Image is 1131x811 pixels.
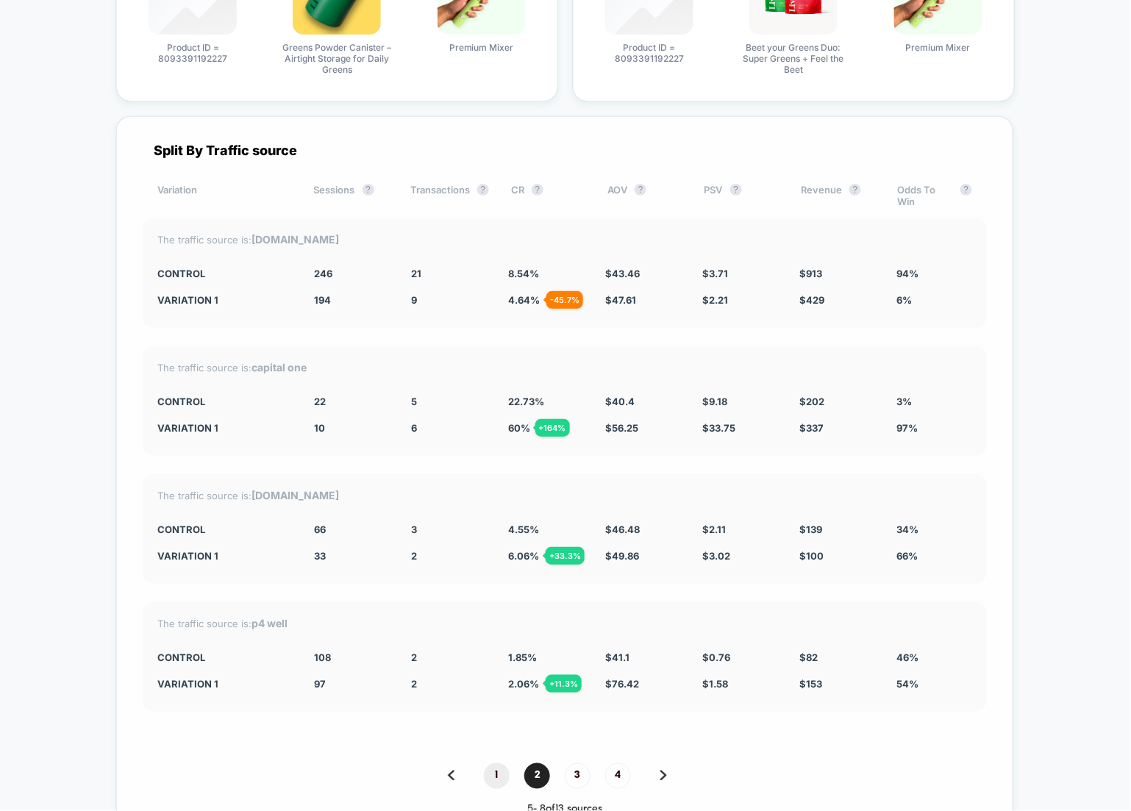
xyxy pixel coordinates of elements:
button: ? [730,184,742,196]
button: ? [960,184,972,196]
span: $ 47.61 [606,294,637,306]
span: Premium Mixer [449,42,514,53]
span: $ 139 [800,524,823,535]
span: $ 9.18 [703,396,728,407]
div: 46% [897,651,972,663]
span: 108 [315,651,332,663]
span: 4.64 % [509,294,540,306]
span: 6 [412,422,418,434]
span: 21 [412,268,422,279]
span: 1.85 % [509,651,538,663]
div: 3% [897,396,972,407]
span: $ 202 [800,396,825,407]
strong: [DOMAIN_NAME] [251,233,339,246]
span: 246 [315,268,333,279]
span: $ 153 [800,678,823,690]
span: 2.06 % [509,678,540,690]
span: Product ID = 8093391192227 [594,42,704,64]
div: CONTROL [157,524,293,535]
div: 66% [897,550,972,562]
span: $ 100 [800,550,824,562]
span: 1 [484,763,510,789]
button: ? [849,184,861,196]
span: $ 40.4 [606,396,635,407]
span: Beet your Greens Duo: Super Greens + Feel the Beet [738,42,849,75]
span: 4 [605,763,631,789]
strong: capital one [251,361,307,374]
button: ? [363,184,374,196]
span: $ 2.21 [703,294,729,306]
span: 194 [315,294,332,306]
span: 4.55 % [509,524,540,535]
div: + 33.3 % [546,547,585,565]
div: 54% [897,678,972,690]
img: pagination back [448,771,454,781]
span: 6.06 % [509,550,540,562]
button: ? [477,184,489,196]
span: 22 [315,396,327,407]
div: AOV [607,184,682,207]
button: ? [635,184,646,196]
span: 22.73 % [509,396,545,407]
div: + 11.3 % [546,675,582,693]
span: $ 41.1 [606,651,630,663]
div: 94% [897,268,972,279]
div: Variation 1 [157,422,293,434]
span: $ 429 [800,294,825,306]
span: 2 [412,678,418,690]
span: 97 [315,678,327,690]
span: $ 3.71 [703,268,729,279]
span: Product ID = 8093391192227 [138,42,248,64]
div: CONTROL [157,268,293,279]
div: + 164 % [535,419,570,437]
button: ? [532,184,543,196]
span: 3 [412,524,418,535]
div: 34% [897,524,972,535]
div: CONTROL [157,651,293,663]
div: - 45.7 % [546,291,583,309]
span: $ 46.48 [606,524,641,535]
span: $ 82 [800,651,818,663]
div: Variation 1 [157,294,293,306]
span: $ 49.86 [606,550,640,562]
span: $ 2.11 [703,524,727,535]
span: $ 913 [800,268,823,279]
span: 5 [412,396,418,407]
span: $ 33.75 [703,422,736,434]
strong: [DOMAIN_NAME] [251,489,339,501]
span: 2 [524,763,550,789]
div: Sessions [314,184,388,207]
div: Revenue [801,184,875,207]
div: The traffic source is: [157,361,972,374]
span: 66 [315,524,327,535]
span: 60 % [509,422,531,434]
div: Odds To Win [898,184,972,207]
div: Variation [157,184,292,207]
div: The traffic source is: [157,617,972,629]
span: $ 0.76 [703,651,731,663]
span: 3 [565,763,591,789]
span: $ 56.25 [606,422,639,434]
div: CONTROL [157,396,293,407]
div: The traffic source is: [157,233,972,246]
span: 8.54 % [509,268,540,279]
img: pagination forward [660,771,667,781]
span: Premium Mixer [906,42,971,53]
div: PSV [704,184,779,207]
span: Greens Powder Canister – Airtight Storage for Daily Greens [282,42,392,75]
div: Transactions [410,184,489,207]
span: $ 76.42 [606,678,640,690]
div: Split By Traffic source [143,143,987,158]
span: 10 [315,422,326,434]
span: $ 1.58 [703,678,729,690]
div: CR [511,184,585,207]
span: $ 337 [800,422,824,434]
div: 6% [897,294,972,306]
span: 2 [412,651,418,663]
strong: p4 well [251,617,288,629]
span: 2 [412,550,418,562]
div: The traffic source is: [157,489,972,501]
div: Variation 1 [157,550,293,562]
div: Variation 1 [157,678,293,690]
span: $ 43.46 [606,268,641,279]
